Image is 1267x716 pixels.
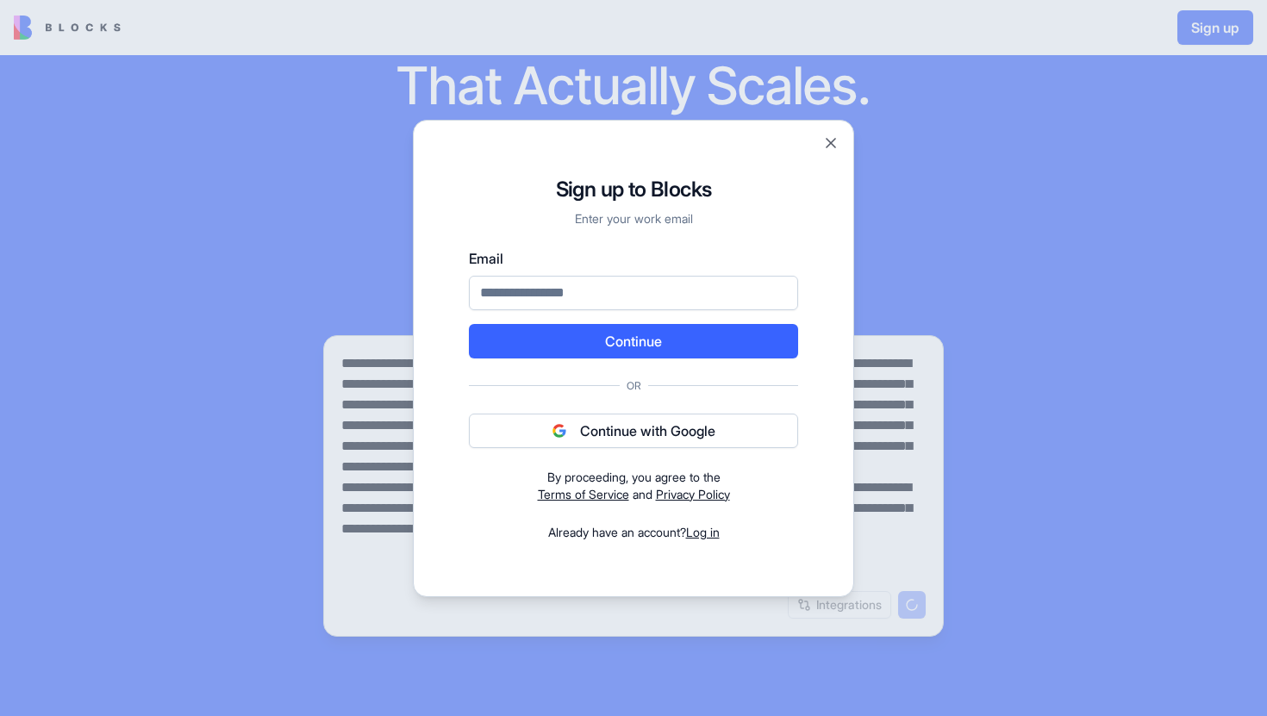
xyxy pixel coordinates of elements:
div: and [469,469,798,503]
p: Enter your work email [469,210,798,227]
h1: Sign up to Blocks [469,176,798,203]
span: Or [620,379,648,393]
a: Terms of Service [538,487,629,501]
button: Continue with Google [469,414,798,448]
button: Close [822,134,839,152]
img: google logo [552,424,566,438]
div: Already have an account? [469,524,798,541]
a: Privacy Policy [656,487,730,501]
div: By proceeding, you agree to the [469,469,798,486]
button: Continue [469,324,798,358]
a: Log in [686,525,720,539]
label: Email [469,248,798,269]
